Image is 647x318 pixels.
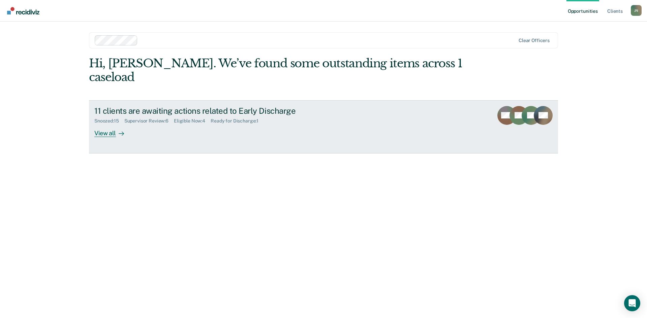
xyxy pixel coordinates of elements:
div: Open Intercom Messenger [624,295,640,311]
div: Eligible Now : 4 [174,118,211,124]
img: Recidiviz [7,7,39,14]
div: Hi, [PERSON_NAME]. We’ve found some outstanding items across 1 caseload [89,57,464,84]
div: 11 clients are awaiting actions related to Early Discharge [94,106,331,116]
div: Supervisor Review : 6 [124,118,174,124]
div: Snoozed : 15 [94,118,124,124]
div: View all [94,124,132,137]
div: Clear officers [519,38,550,43]
button: Profile dropdown button [631,5,642,16]
div: J N [631,5,642,16]
div: Ready for Discharge : 1 [211,118,264,124]
a: 11 clients are awaiting actions related to Early DischargeSnoozed:15Supervisor Review:6Eligible N... [89,100,558,153]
